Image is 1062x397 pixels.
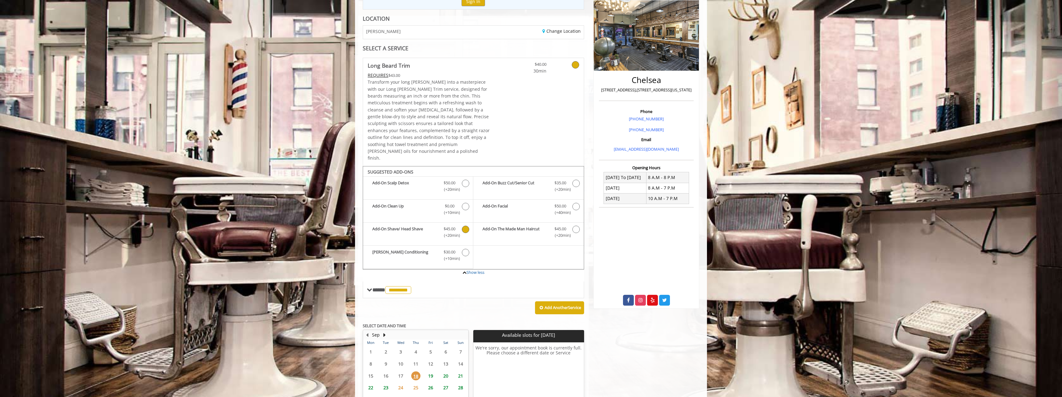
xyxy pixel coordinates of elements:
div: Long Beard Trim Add-onS [363,166,584,270]
th: Thu [408,340,423,346]
span: $0.00 [445,203,454,209]
span: (+10min ) [441,255,459,262]
span: 18 [411,371,420,380]
td: Select day22 [363,382,378,394]
label: Add-On Shave/ Head Shave [366,226,470,240]
span: 21 [456,371,465,380]
h3: Phone [600,109,692,114]
span: $50.00 [444,180,455,186]
td: Select day26 [423,382,438,394]
span: 30min [510,68,546,74]
b: LOCATION [363,15,390,22]
a: $40.00 [510,58,546,74]
td: [DATE] To [DATE] [604,172,646,183]
span: $30.00 [444,249,455,255]
a: Change Location [542,28,581,34]
td: Select day25 [408,382,423,394]
b: Add-On Facial [483,203,548,216]
label: Add-On Clean Up [366,203,470,217]
b: [PERSON_NAME] Conditioning [372,249,437,262]
td: [DATE] [604,193,646,204]
td: 8 A.M - 7 P.M [646,183,689,193]
h2: Chelsea [600,76,692,85]
b: Add-On The Made Man Haircut [483,226,548,239]
label: Add-On Facial [476,203,580,217]
span: $35.00 [554,180,566,186]
span: 23 [381,383,391,392]
span: 25 [411,383,420,392]
td: Select day28 [453,382,468,394]
a: [PHONE_NUMBER] [629,127,664,132]
a: Show less [466,270,484,275]
button: Sep [372,332,380,338]
label: Add-On Buzz Cut/Senior Cut [476,180,580,194]
b: Add Another Service [545,305,581,310]
b: Add-On Buzz Cut/Senior Cut [483,180,548,193]
td: Select day23 [378,382,393,394]
span: 20 [441,371,450,380]
label: Beard Conditioning [366,249,470,263]
td: [DATE] [604,183,646,193]
b: SUGGESTED ADD-ONS [368,169,413,175]
td: Select day19 [423,370,438,382]
span: (+20min ) [551,232,569,239]
th: Fri [423,340,438,346]
td: 10 A.M - 7 P.M [646,193,689,204]
b: Long Beard Trim [368,61,410,70]
b: Add-On Shave/ Head Shave [372,226,437,239]
a: [PHONE_NUMBER] [629,116,664,122]
span: 28 [456,383,465,392]
h3: Email [600,137,692,142]
td: Select day21 [453,370,468,382]
span: This service needs some Advance to be paid before we block your appointment [368,72,388,78]
th: Sun [453,340,468,346]
div: $43.00 [368,72,492,79]
span: (+40min ) [551,209,569,216]
th: Mon [363,340,378,346]
th: Sat [438,340,453,346]
label: Add-On The Made Man Haircut [476,226,580,240]
span: (+20min ) [551,186,569,193]
span: $50.00 [554,203,566,209]
span: 19 [426,371,435,380]
span: $45.00 [554,226,566,232]
b: SELECT DATE AND TIME [363,323,406,328]
button: Add AnotherService [535,301,584,314]
span: 24 [396,383,405,392]
p: Available slots for [DATE] [476,332,581,338]
p: Transform your long [PERSON_NAME] into a masterpiece with our Long [PERSON_NAME] Trim service, de... [368,79,492,162]
td: 8 A.M - 8 P.M [646,172,689,183]
p: [STREET_ADDRESS],[STREET_ADDRESS][US_STATE] [600,87,692,93]
span: 27 [441,383,450,392]
td: Select day18 [408,370,423,382]
span: (+20min ) [441,186,459,193]
button: Previous Month [365,332,370,338]
td: Select day27 [438,382,453,394]
b: Add-On Clean Up [372,203,437,216]
span: 26 [426,383,435,392]
span: (+20min ) [441,232,459,239]
td: Select day24 [393,382,408,394]
button: Next Month [382,332,387,338]
a: [EMAIL_ADDRESS][DOMAIN_NAME] [614,146,679,152]
th: Wed [393,340,408,346]
td: Select day20 [438,370,453,382]
label: Add-On Scalp Detox [366,180,470,194]
b: Add-On Scalp Detox [372,180,437,193]
span: $45.00 [444,226,455,232]
span: [PERSON_NAME] [366,29,401,34]
span: (+10min ) [441,209,459,216]
th: Tue [378,340,393,346]
div: SELECT A SERVICE [363,45,584,51]
span: 22 [366,383,375,392]
h3: Opening Hours [599,165,694,170]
